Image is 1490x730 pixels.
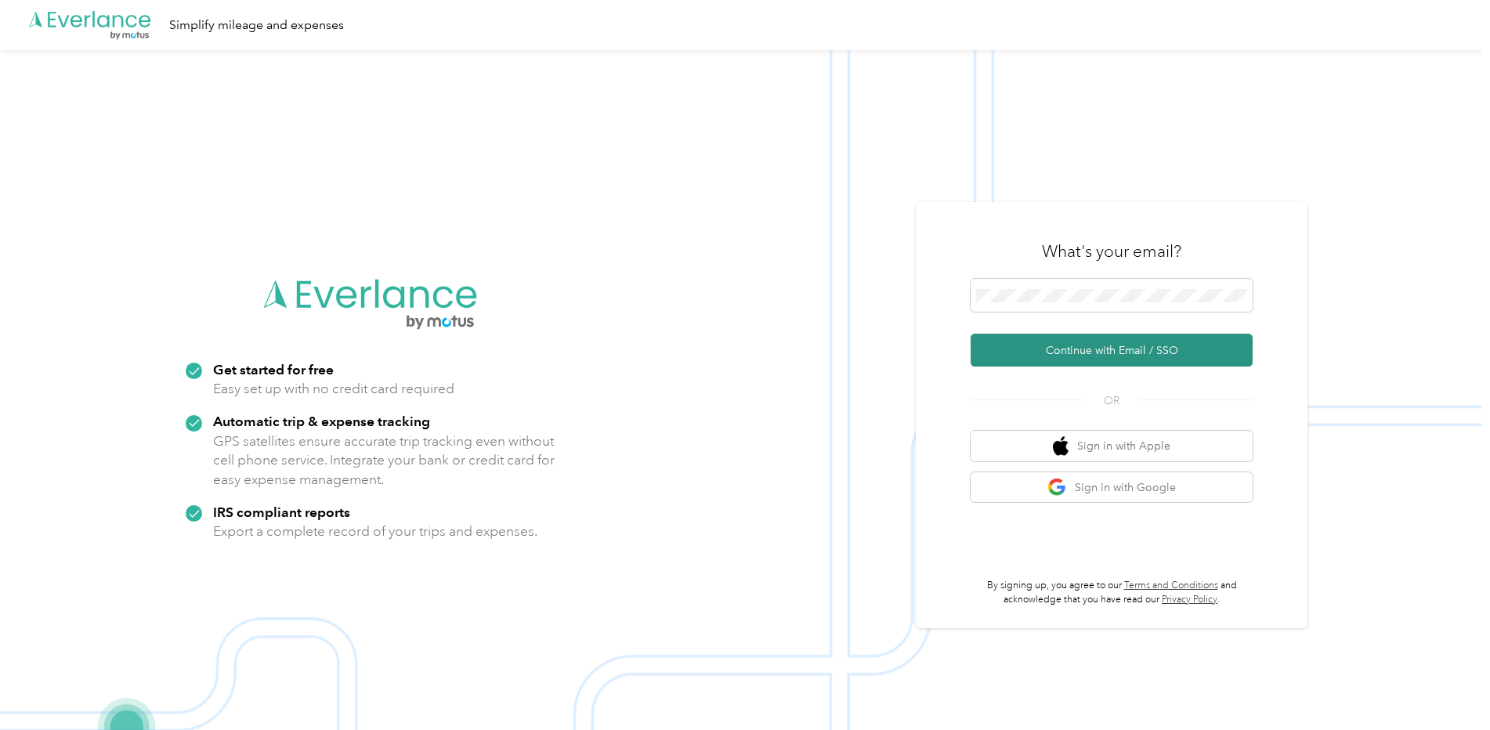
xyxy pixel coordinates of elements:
[213,504,350,520] strong: IRS compliant reports
[213,361,334,378] strong: Get started for free
[971,472,1253,503] button: google logoSign in with Google
[971,579,1253,606] p: By signing up, you agree to our and acknowledge that you have read our .
[213,432,555,490] p: GPS satellites ensure accurate trip tracking even without cell phone service. Integrate your bank...
[1042,240,1181,262] h3: What's your email?
[213,413,430,429] strong: Automatic trip & expense tracking
[971,334,1253,367] button: Continue with Email / SSO
[1053,436,1069,456] img: apple logo
[1047,478,1067,497] img: google logo
[213,522,537,541] p: Export a complete record of your trips and expenses.
[971,431,1253,461] button: apple logoSign in with Apple
[1162,594,1217,605] a: Privacy Policy
[169,16,344,35] div: Simplify mileage and expenses
[213,379,454,399] p: Easy set up with no credit card required
[1084,392,1139,409] span: OR
[1124,580,1218,591] a: Terms and Conditions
